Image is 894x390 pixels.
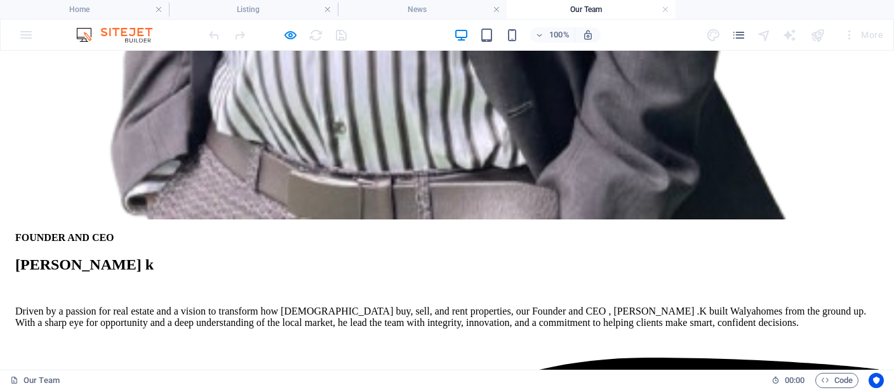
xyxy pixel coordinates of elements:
h6: Session time [771,373,805,388]
h6: 100% [549,27,570,42]
i: Pages (Ctrl+Alt+S) [731,28,746,42]
button: pages [731,27,747,42]
span: 00 00 [785,373,804,388]
h4: News [338,3,507,16]
button: Click here to leave preview mode and continue editing [283,27,298,42]
button: Code [815,373,858,388]
a: Click to cancel selection. Double-click to open Pages [10,373,60,388]
i: On resize automatically adjust zoom level to fit chosen device. [582,29,594,41]
h4: Listing [169,3,338,16]
h4: Our Team [507,3,676,16]
button: Usercentrics [869,373,884,388]
span: : [794,375,796,385]
img: Editor Logo [73,27,168,42]
button: 100% [530,27,575,42]
span: Code [821,373,853,388]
